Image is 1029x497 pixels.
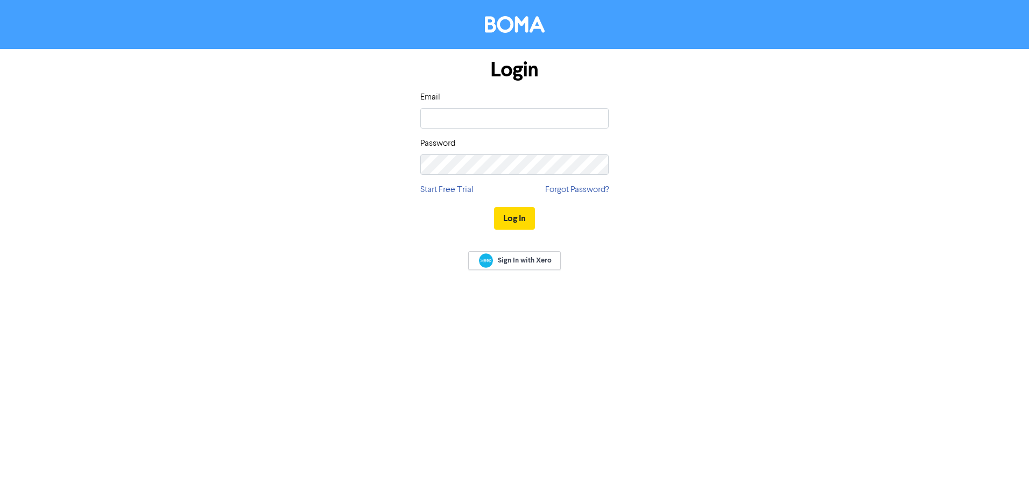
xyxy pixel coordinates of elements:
[494,207,535,230] button: Log In
[420,183,474,196] a: Start Free Trial
[485,16,545,33] img: BOMA Logo
[498,255,552,265] span: Sign In with Xero
[468,251,561,270] a: Sign In with Xero
[420,58,609,82] h1: Login
[420,137,455,150] label: Password
[479,253,493,268] img: Xero logo
[545,183,609,196] a: Forgot Password?
[420,91,440,104] label: Email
